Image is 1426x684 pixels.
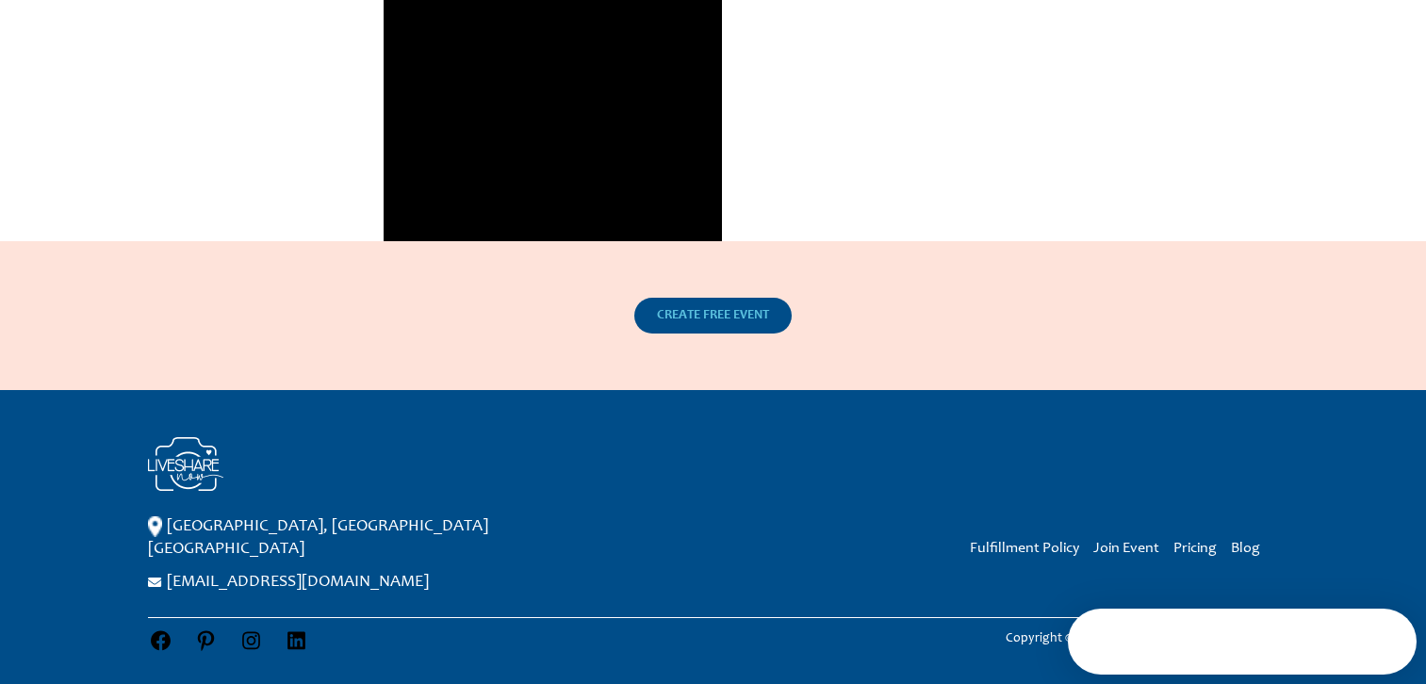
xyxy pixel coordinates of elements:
a: CREATE FREE EVENT [634,298,792,334]
p: Copyright © 2024 LiveShare | [973,627,1278,650]
span: CREATE FREE EVENT [657,309,769,322]
img: ico_email.png [148,578,162,587]
a: [EMAIL_ADDRESS][DOMAIN_NAME] [167,574,429,591]
p: [GEOGRAPHIC_DATA], [GEOGRAPHIC_DATA] [GEOGRAPHIC_DATA] [148,515,638,561]
iframe: Intercom live chat [1362,620,1407,665]
a: Pricing [1173,541,1217,556]
img: ico_location.png [148,516,162,537]
a: Fulfillment Policy [970,541,1079,556]
a: Join Event [1093,541,1159,556]
nav: Menu [956,536,1260,560]
iframe: Intercom live chat discovery launcher [1068,609,1417,675]
a: Blog [1231,541,1260,556]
